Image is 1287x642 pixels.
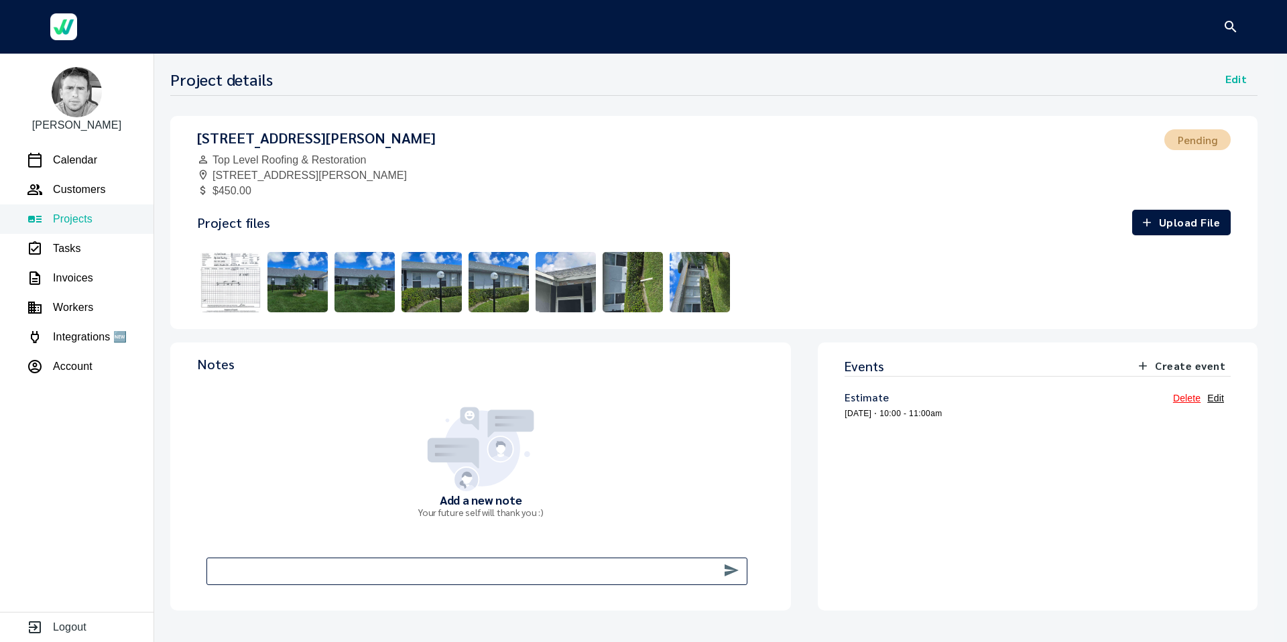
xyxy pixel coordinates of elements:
[212,154,366,166] a: Top Level Roofing & Restoration
[53,211,93,227] p: Projects
[50,13,77,40] img: Werkgo Logo
[465,249,532,316] img: JPEG_20250925_102139_2999188632116332783.jpg
[53,152,97,168] p: Calendar
[27,211,93,227] a: Projects
[32,117,122,133] p: [PERSON_NAME]
[1143,213,1220,232] span: Upload File
[212,185,251,196] span: $450.00
[845,358,884,374] h4: Events
[212,170,407,181] a: [STREET_ADDRESS][PERSON_NAME]
[53,359,93,375] p: Account
[40,7,87,47] a: Werkgo Logo
[1207,393,1224,403] a: Edit
[27,359,93,375] a: Account
[53,241,81,257] p: Tasks
[1132,210,1231,235] button: Upload File
[27,270,93,286] a: Invoices
[53,329,127,345] p: Integrations 🆕
[53,182,106,198] p: Customers
[418,507,544,518] h2: Your future self will thank you :)
[27,300,93,316] a: Workers
[331,249,398,316] img: JPEG_20250925_102140_6061434255736093194.jpg
[845,409,942,418] span: [DATE] ⋅ 10:00 - 11:00am
[27,241,81,257] a: Tasks
[197,215,270,231] h3: Project files
[1139,357,1225,375] span: Create event
[197,129,436,147] h3: [STREET_ADDRESS][PERSON_NAME]
[170,70,273,88] h3: Project details
[1178,133,1217,147] h5: Pending
[53,270,93,286] p: Invoices
[27,152,97,168] a: Calendar
[53,300,93,316] p: Workers
[264,249,331,316] img: JPEG_20250925_102140_4600039828895420129.jpg
[666,249,733,316] img: JPEG_20250925_102139_8555596002843315199.jpg
[599,249,666,316] img: JPEG_20250925_102139_543208955817912088.jpg
[418,407,544,493] img: Add a new note
[532,249,599,316] img: JPEG_20250925_102139_8075530828061050394.jpg
[53,619,86,635] p: Logout
[845,390,942,404] h5: Estimate
[398,249,465,316] img: JPEG_20250925_102139_2083744521994093691.jpg
[197,356,764,373] h4: Notes
[1173,393,1201,403] a: Delete
[27,329,127,345] a: Integrations 🆕
[418,493,544,507] h1: Add a new note
[27,182,106,198] a: Customers
[1215,70,1258,88] button: Edit
[1133,356,1231,376] button: Create event
[52,67,102,117] img: 397ba67b-3414-4bb0-801a-999369a0e69a.jpg
[197,249,264,316] img: IMG_4327-1758832853614.jpeg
